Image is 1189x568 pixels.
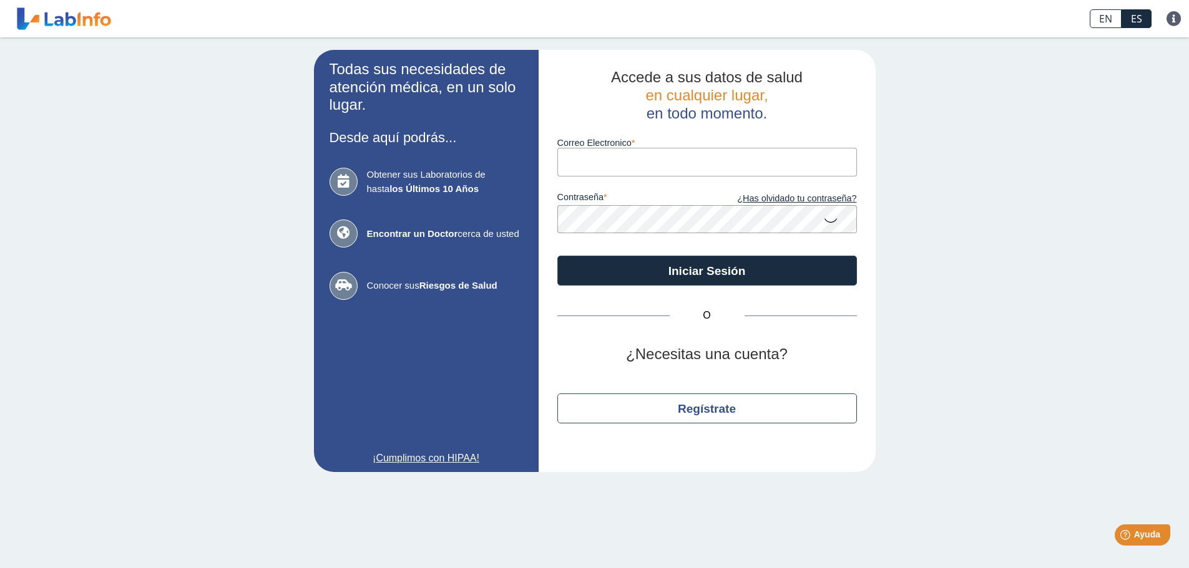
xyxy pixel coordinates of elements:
a: ¿Has olvidado tu contraseña? [707,192,857,206]
h2: ¿Necesitas una cuenta? [557,345,857,363]
button: Regístrate [557,393,857,423]
a: ¡Cumplimos con HIPAA! [330,451,523,466]
button: Iniciar Sesión [557,256,857,286]
a: ES [1122,9,1152,28]
span: Accede a sus datos de salud [611,69,803,85]
b: Riesgos de Salud [419,280,497,291]
b: los Últimos 10 Años [389,183,479,194]
label: Correo Electronico [557,138,857,148]
span: Obtener sus Laboratorios de hasta [367,168,523,196]
span: O [670,308,745,323]
b: Encontrar un Doctor [367,228,458,239]
label: contraseña [557,192,707,206]
iframe: Help widget launcher [1078,519,1175,554]
span: Conocer sus [367,279,523,293]
h2: Todas sus necesidades de atención médica, en un solo lugar. [330,60,523,114]
span: en cualquier lugar, [645,87,768,103]
a: EN [1090,9,1122,28]
span: en todo momento. [647,105,767,122]
h3: Desde aquí podrás... [330,130,523,145]
span: cerca de usted [367,227,523,241]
